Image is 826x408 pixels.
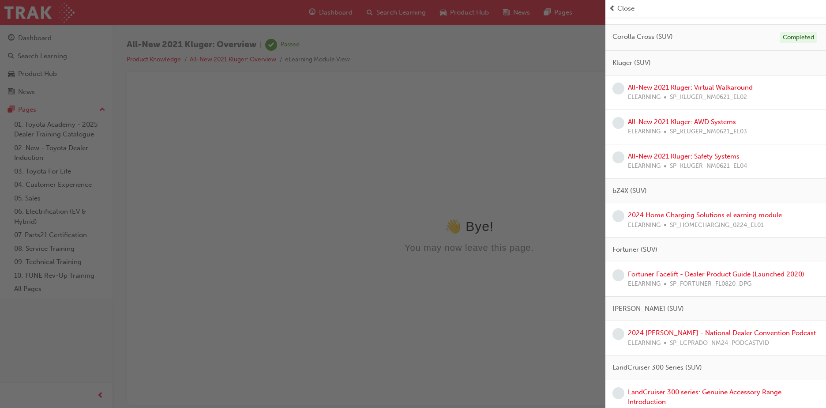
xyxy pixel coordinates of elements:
span: learningRecordVerb_NONE-icon [612,83,624,94]
span: ELEARNING [628,279,661,289]
span: SP_LCPRADO_NM24_PODCASTVID [670,338,769,348]
a: All-New 2021 Kluger: Safety Systems [628,152,740,160]
span: learningRecordVerb_NONE-icon [612,151,624,163]
span: ELEARNING [628,338,661,348]
span: [PERSON_NAME] (SUV) [612,304,684,314]
span: SP_HOMECHARGING_0224_EL01 [670,220,764,230]
span: Close [617,4,635,14]
span: Kluger (SUV) [612,58,651,68]
span: learningRecordVerb_NONE-icon [612,328,624,340]
span: learningRecordVerb_NONE-icon [612,269,624,281]
a: All-New 2021 Kluger: AWD Systems [628,118,736,126]
div: Completed [780,32,817,44]
span: SP_KLUGER_NM0621_EL04 [670,161,747,171]
span: ELEARNING [628,161,661,171]
a: 2024 [PERSON_NAME] - National Dealer Convention Podcast [628,329,816,337]
span: ELEARNING [628,127,661,137]
a: 2024 Home Charging Solutions eLearning module [628,211,782,219]
span: learningRecordVerb_NONE-icon [612,210,624,222]
span: Fortuner (SUV) [612,245,657,255]
span: SP_KLUGER_NM0621_EL02 [670,92,747,102]
a: Fortuner Facelift - Dealer Product Guide (Launched 2020) [628,270,804,278]
span: ELEARNING [628,220,661,230]
div: You may now leave this page. [4,157,668,167]
span: prev-icon [609,4,616,14]
button: prev-iconClose [609,4,822,14]
span: learningRecordVerb_NONE-icon [612,387,624,399]
span: ELEARNING [628,92,661,102]
span: LandCruiser 300 Series (SUV) [612,363,702,373]
span: SP_KLUGER_NM0621_EL03 [670,127,747,137]
a: LandCruiser 300 series: Genuine Accessory Range Introduction [628,388,781,406]
span: SP_FORTUNER_FL0820_DPG [670,279,751,289]
span: Corolla Cross (SUV) [612,32,673,42]
div: 👋 Bye! [4,132,668,148]
span: learningRecordVerb_NONE-icon [612,117,624,129]
span: bZ4X (SUV) [612,186,647,196]
a: All-New 2021 Kluger: Virtual Walkaround [628,83,753,91]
